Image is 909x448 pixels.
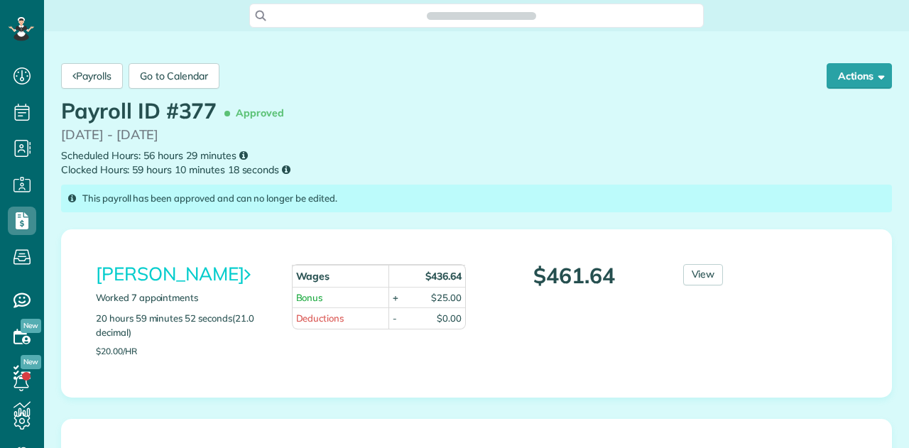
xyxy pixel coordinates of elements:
[425,270,462,283] strong: $436.64
[61,185,892,212] div: This payroll has been approved and can no longer be edited.
[21,355,41,369] span: New
[487,264,662,288] p: $461.64
[61,148,892,177] small: Scheduled Hours: 56 hours 29 minutes Clocked Hours: 59 hours 10 minutes 18 seconds
[61,99,290,126] h1: Payroll ID #377
[227,101,290,126] span: Approved
[61,63,123,89] a: Payrolls
[292,307,389,329] td: Deductions
[441,9,521,23] span: Search ZenMaid…
[96,262,250,285] a: [PERSON_NAME]
[61,126,892,145] p: [DATE] - [DATE]
[437,312,462,325] div: $0.00
[393,312,397,325] div: -
[296,270,330,283] strong: Wages
[393,291,398,305] div: +
[292,287,389,308] td: Bonus
[683,264,724,285] a: View
[96,346,271,356] p: $20.00/hr
[96,312,271,339] p: 20 hours 59 minutes 52 seconds(21.0 decimal)
[827,63,892,89] button: Actions
[96,291,271,305] p: Worked 7 appointments
[431,291,462,305] div: $25.00
[21,319,41,333] span: New
[129,63,219,89] a: Go to Calendar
